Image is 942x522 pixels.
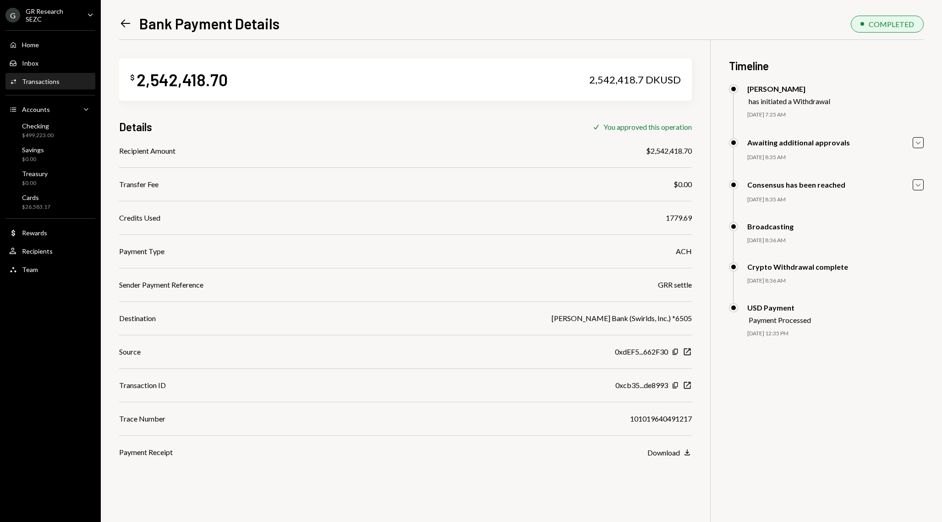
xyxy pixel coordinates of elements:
div: [DATE] 12:35 PM [747,330,924,338]
div: $ [130,73,135,82]
div: $499,223.00 [22,132,54,139]
div: Team [22,266,38,273]
div: 101019640491217 [630,413,692,424]
a: Cards$26,583.17 [5,191,95,213]
div: 1779.69 [666,212,692,223]
div: [DATE] 8:35 AM [747,154,924,161]
div: USD Payment [747,303,811,312]
div: GR Research SEZC [26,7,80,23]
a: Inbox [5,55,95,71]
a: Treasury$0.00 [5,167,95,189]
div: Recipient Amount [119,145,175,156]
div: Payment Processed [749,316,811,324]
div: Checking [22,122,54,130]
div: [DATE] 8:36 AM [747,237,924,244]
div: GRR settle [658,279,692,290]
div: Accounts [22,106,50,113]
div: 2,542,418.70 [137,69,228,90]
div: Transaction ID [119,380,166,391]
div: Recipients [22,247,53,255]
div: Payment Receipt [119,447,173,458]
div: Transfer Fee [119,179,159,190]
div: ACH [676,246,692,257]
button: Download [647,448,692,458]
div: 0xcb35...de8993 [615,380,668,391]
div: Savings [22,146,44,154]
h1: Bank Payment Details [139,14,279,33]
div: Treasury [22,170,48,178]
div: Sender Payment Reference [119,279,203,290]
div: Payment Type [119,246,164,257]
div: Credits Used [119,212,160,223]
div: COMPLETED [869,20,914,28]
div: You approved this operation [603,122,692,131]
div: [PERSON_NAME] Bank (Swirlds, Inc.) *6505 [552,313,692,324]
h3: Details [119,119,152,134]
a: Home [5,36,95,53]
div: Home [22,41,39,49]
div: $0.00 [22,179,48,187]
a: Recipients [5,243,95,259]
div: [DATE] 8:35 AM [747,196,924,204]
a: Rewards [5,224,95,241]
div: 2,542,418.7 DKUSD [589,73,681,86]
a: Accounts [5,101,95,117]
a: Checking$499,223.00 [5,119,95,141]
div: Broadcasting [747,222,794,231]
div: [DATE] 7:25 AM [747,111,924,119]
div: Awaiting additional approvals [747,138,850,147]
div: Destination [119,313,156,324]
div: $0.00 [674,179,692,190]
div: [PERSON_NAME] [747,84,830,93]
div: G [5,8,20,22]
div: Transactions [22,78,60,85]
div: $0.00 [22,155,44,163]
div: $26,583.17 [22,203,50,211]
div: Inbox [22,59,38,67]
h3: Timeline [729,58,924,73]
div: has initiated a Withdrawal [749,97,830,106]
a: Transactions [5,73,95,89]
div: [DATE] 8:36 AM [747,277,924,285]
div: Trace Number [119,413,165,424]
div: $2,542,418.70 [646,145,692,156]
div: Consensus has been reached [747,180,845,189]
div: Cards [22,194,50,201]
div: Download [647,448,680,457]
div: Crypto Withdrawal complete [747,262,848,271]
div: Source [119,346,141,357]
div: Rewards [22,229,47,237]
div: 0xdEF5...662F30 [615,346,668,357]
a: Savings$0.00 [5,143,95,165]
a: Team [5,261,95,278]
